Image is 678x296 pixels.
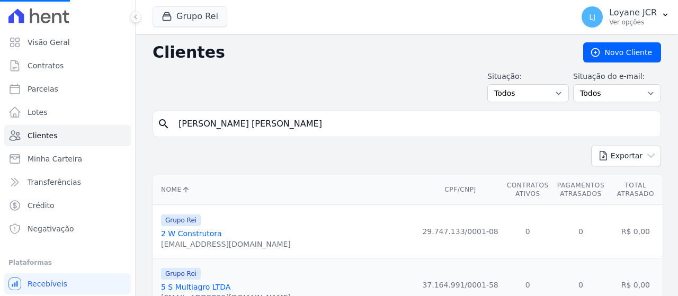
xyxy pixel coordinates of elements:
span: Transferências [28,177,81,187]
input: Buscar por nome, CPF ou e-mail [172,113,656,134]
span: Visão Geral [28,37,70,48]
span: Recebíveis [28,279,67,289]
a: Contratos [4,55,131,76]
label: Situação do e-mail: [573,71,661,82]
th: Total Atrasado [609,175,662,205]
span: Grupo Rei [161,214,201,226]
a: Clientes [4,125,131,146]
span: Clientes [28,130,57,141]
span: Lotes [28,107,48,118]
a: Lotes [4,102,131,123]
td: 29.747.133/0001-08 [418,205,502,258]
td: 0 [553,205,609,258]
button: LJ Loyane JCR Ver opções [573,2,678,32]
p: Ver opções [609,18,657,26]
span: Minha Carteira [28,154,82,164]
label: Situação: [487,71,569,82]
span: Contratos [28,60,64,71]
a: Visão Geral [4,32,131,53]
th: Contratos Ativos [503,175,553,205]
a: 2 W Construtora [161,229,222,238]
a: Novo Cliente [583,42,661,62]
a: Negativação [4,218,131,239]
td: R$ 0,00 [609,205,662,258]
div: [EMAIL_ADDRESS][DOMAIN_NAME] [161,239,291,249]
a: Parcelas [4,78,131,100]
span: Negativação [28,223,74,234]
span: Parcelas [28,84,58,94]
span: Crédito [28,200,55,211]
p: Loyane JCR [609,7,657,18]
a: 5 S Multiagro LTDA [161,283,230,291]
button: Grupo Rei [153,6,227,26]
i: search [157,118,170,130]
a: Crédito [4,195,131,216]
button: Exportar [591,146,661,166]
h2: Clientes [153,43,566,62]
th: CPF/CNPJ [418,175,502,205]
td: 0 [503,205,553,258]
span: LJ [589,13,595,21]
th: Nome [153,175,418,205]
a: Minha Carteira [4,148,131,169]
div: Plataformas [8,256,127,269]
span: Grupo Rei [161,268,201,280]
a: Transferências [4,172,131,193]
th: Pagamentos Atrasados [553,175,609,205]
a: Recebíveis [4,273,131,294]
